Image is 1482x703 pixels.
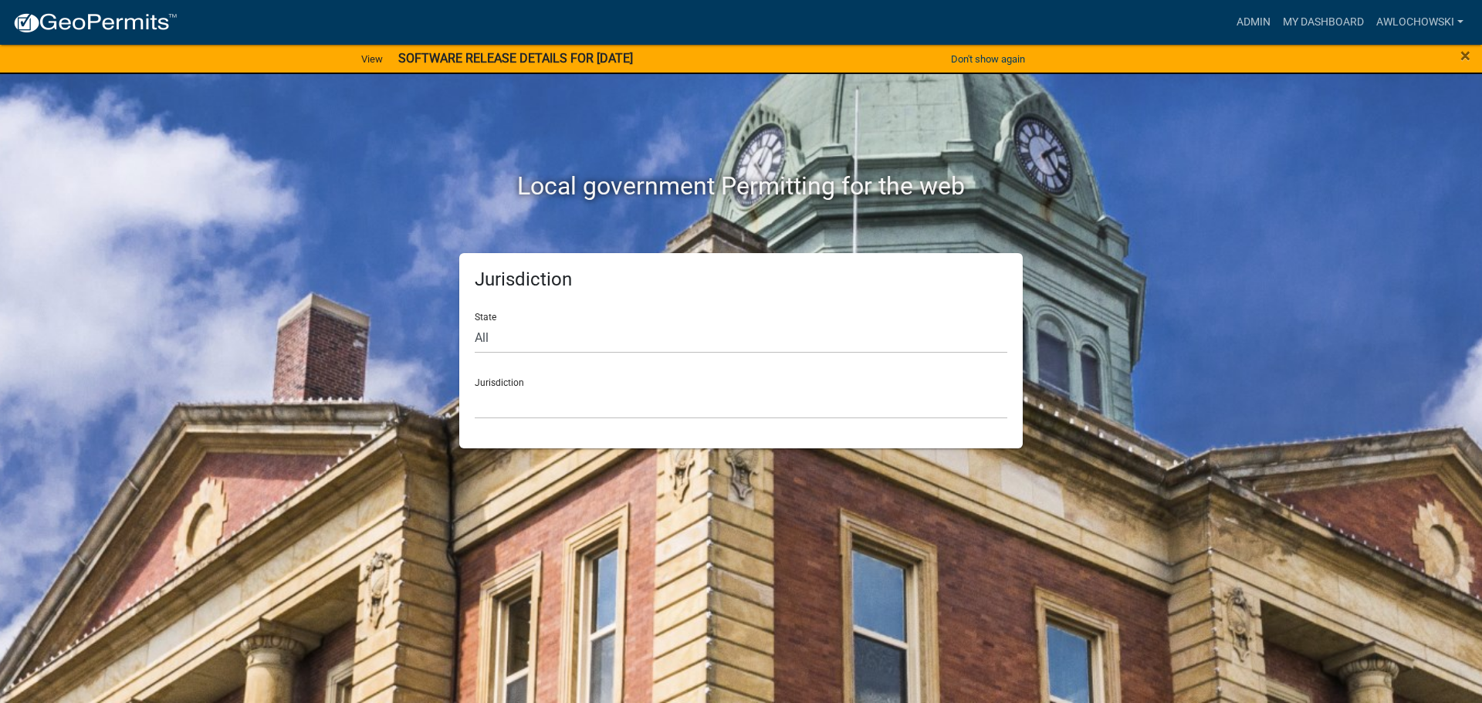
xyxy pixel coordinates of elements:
button: Close [1460,46,1470,65]
h2: Local government Permitting for the web [313,171,1169,201]
a: View [355,46,389,72]
a: awlochowski [1370,8,1470,37]
span: × [1460,45,1470,66]
strong: SOFTWARE RELEASE DETAILS FOR [DATE] [398,51,633,66]
a: My Dashboard [1277,8,1370,37]
h5: Jurisdiction [475,269,1007,291]
a: Admin [1230,8,1277,37]
button: Don't show again [945,46,1031,72]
